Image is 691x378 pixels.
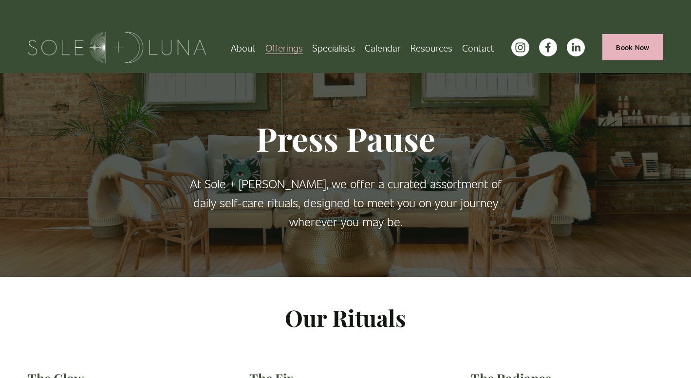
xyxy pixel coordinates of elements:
img: Sole + Luna [28,32,206,63]
a: LinkedIn [567,38,585,56]
a: Calendar [365,39,401,56]
span: Resources [411,40,452,55]
p: At Sole + [PERSON_NAME], we offer a curated assortment of daily self-care rituals, designed to me... [187,174,504,232]
a: folder dropdown [265,39,303,56]
a: folder dropdown [411,39,452,56]
a: About [231,39,256,56]
span: Offerings [265,40,303,55]
a: facebook-unauth [539,38,557,56]
h1: Press Pause [187,118,504,159]
p: Our Rituals [28,300,664,336]
a: Contact [462,39,494,56]
a: instagram-unauth [511,38,529,56]
a: Specialists [312,39,355,56]
a: Book Now [602,34,664,60]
